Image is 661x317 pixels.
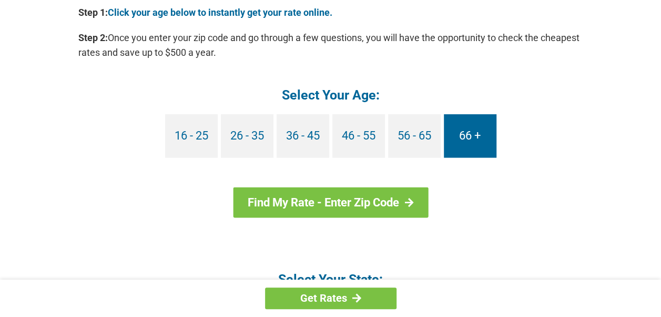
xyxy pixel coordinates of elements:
a: 56 - 65 [388,114,441,158]
a: 16 - 25 [165,114,218,158]
a: 36 - 45 [277,114,329,158]
h4: Select Your State: [78,271,583,288]
a: 26 - 35 [221,114,273,158]
h4: Select Your Age: [78,86,583,104]
b: Step 1: [78,7,108,18]
a: 46 - 55 [332,114,385,158]
a: Get Rates [265,288,396,309]
a: Find My Rate - Enter Zip Code [233,187,428,218]
b: Step 2: [78,32,108,43]
p: Once you enter your zip code and go through a few questions, you will have the opportunity to che... [78,31,583,60]
a: 66 + [444,114,496,158]
a: Click your age below to instantly get your rate online. [108,7,332,18]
